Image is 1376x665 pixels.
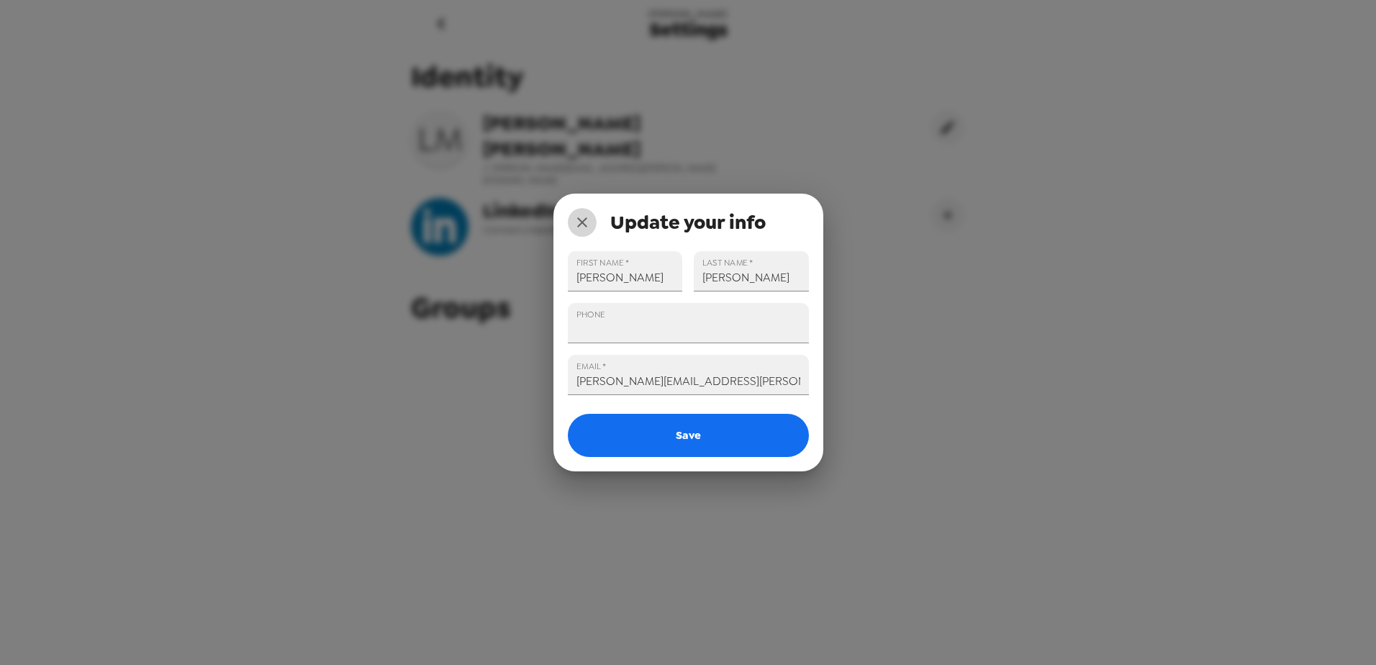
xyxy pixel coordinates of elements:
[610,209,766,235] span: Update your info
[568,414,809,457] button: Save
[576,256,629,268] label: FIRST NAME
[576,360,606,372] label: EMAIL
[568,208,597,237] button: close
[576,308,605,320] label: PHONE
[702,256,753,268] label: LAST NAME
